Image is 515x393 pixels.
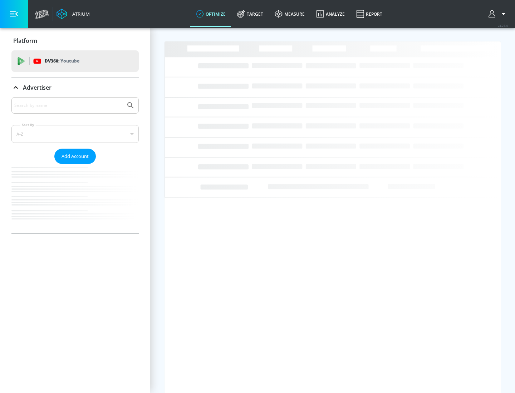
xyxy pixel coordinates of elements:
div: Advertiser [11,97,139,233]
a: Report [350,1,388,27]
p: Youtube [60,57,79,65]
div: Atrium [69,11,90,17]
p: Advertiser [23,84,51,91]
div: Advertiser [11,78,139,98]
span: Add Account [62,152,89,160]
p: Platform [13,37,37,45]
input: Search by name [14,101,123,110]
div: A-Z [11,125,139,143]
a: measure [269,1,310,27]
p: DV360: [45,57,79,65]
a: Target [231,1,269,27]
span: v 4.25.4 [498,24,508,28]
label: Sort By [20,123,36,127]
a: Analyze [310,1,350,27]
nav: list of Advertiser [11,164,139,233]
div: Platform [11,31,139,51]
div: DV360: Youtube [11,50,139,72]
a: Atrium [57,9,90,19]
a: optimize [190,1,231,27]
button: Add Account [54,149,96,164]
